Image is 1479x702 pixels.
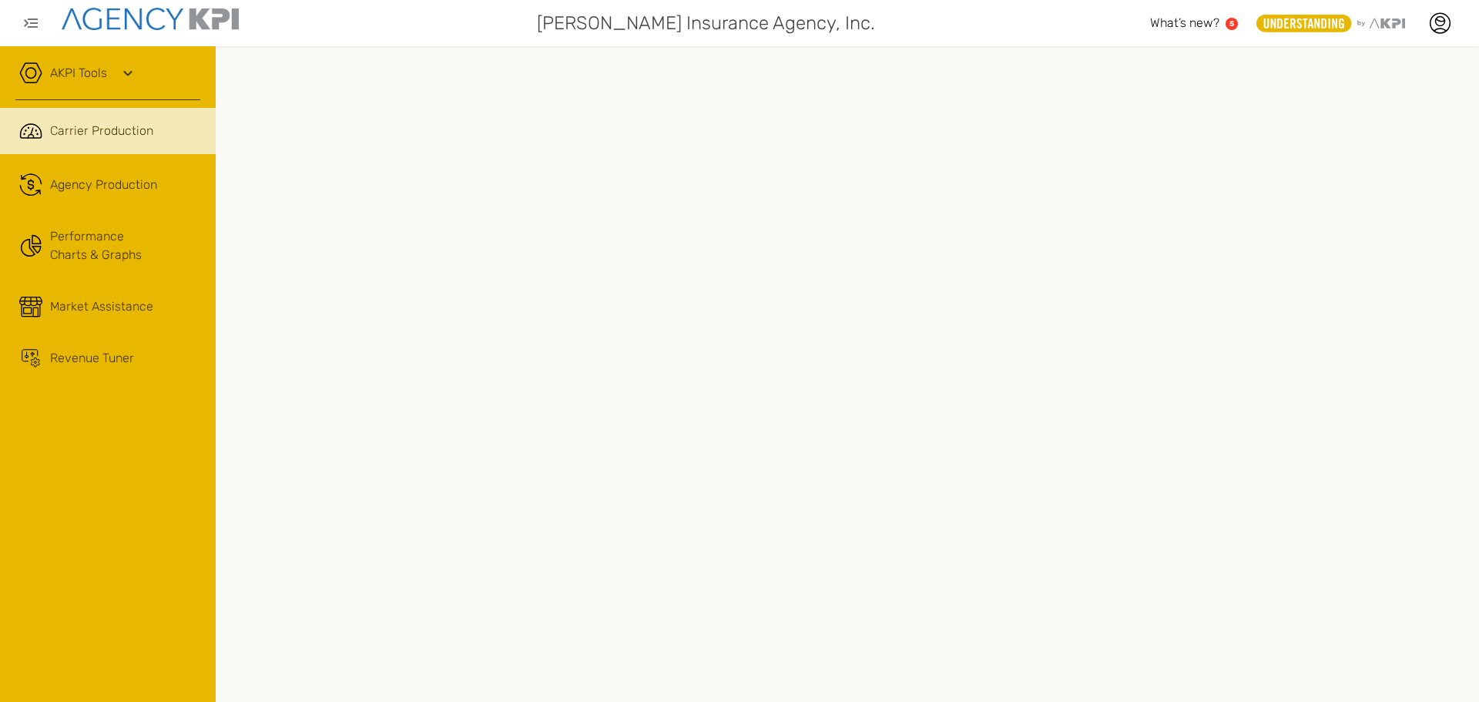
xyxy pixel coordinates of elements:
[50,349,134,368] div: Revenue Tuner
[50,176,157,194] div: Agency Production
[50,122,153,140] span: Carrier Production
[50,64,107,82] a: AKPI Tools
[537,9,875,37] span: [PERSON_NAME] Insurance Agency, Inc.
[62,8,239,30] img: agencykpi-logo-550x69-2d9e3fa8.png
[1226,18,1238,30] a: 5
[1150,15,1219,30] span: What’s new?
[1229,19,1234,28] text: 5
[50,297,153,316] div: Market Assistance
